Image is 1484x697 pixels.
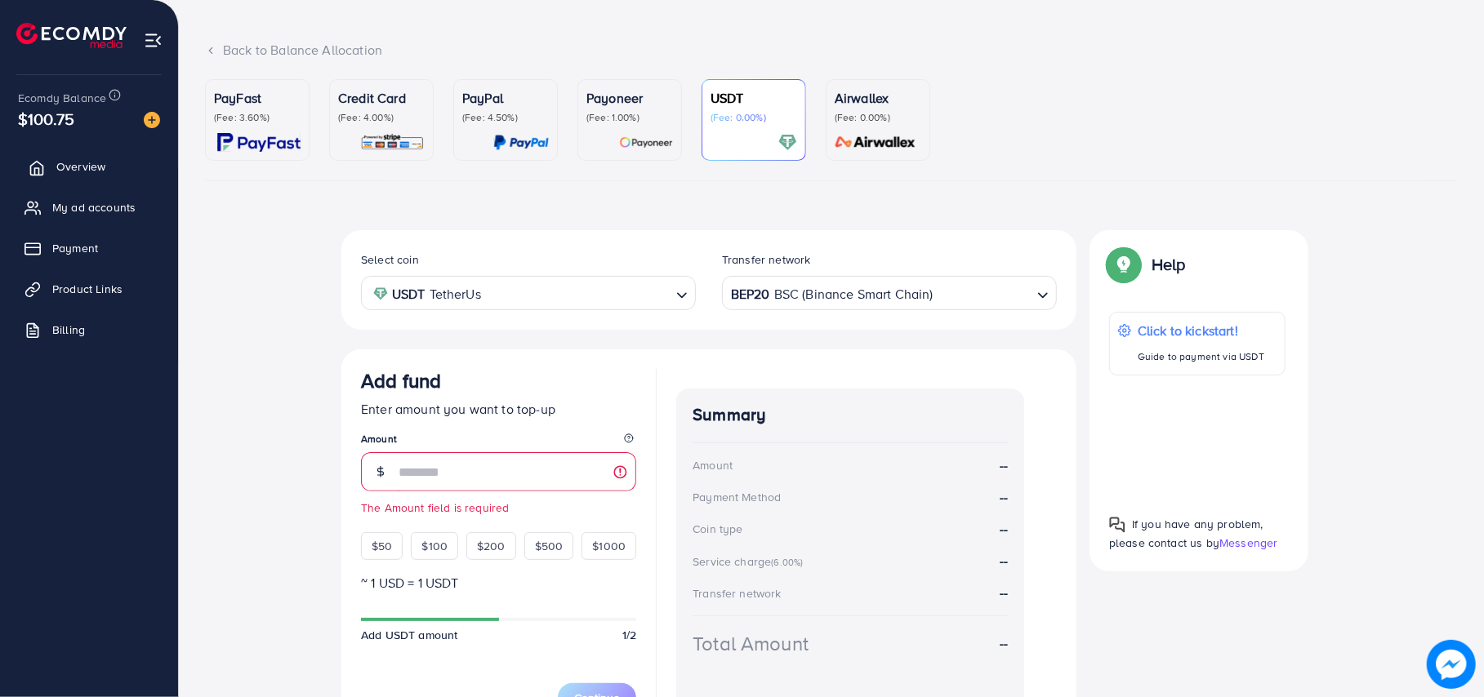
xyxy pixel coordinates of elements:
[361,251,419,268] label: Select coin
[619,133,673,152] img: card
[12,191,166,224] a: My ad accounts
[52,281,123,297] span: Product Links
[12,232,166,264] a: Payment
[722,251,811,268] label: Transfer network
[622,627,636,643] span: 1/2
[462,88,549,108] p: PayPal
[586,111,673,124] p: (Fee: 1.00%)
[16,23,127,48] img: logo
[477,538,506,554] span: $200
[830,133,921,152] img: card
[430,282,481,306] span: TetherUs
[1000,488,1008,507] strong: --
[1000,552,1008,570] strong: --
[18,107,74,131] span: $100.75
[1109,517,1125,533] img: Popup guide
[462,111,549,124] p: (Fee: 4.50%)
[722,276,1057,309] div: Search for option
[711,88,797,108] p: USDT
[1000,634,1008,653] strong: --
[361,573,636,593] p: ~ 1 USD = 1 USDT
[535,538,564,554] span: $500
[693,629,809,658] div: Total Amount
[1219,535,1277,551] span: Messenger
[1000,456,1008,475] strong: --
[205,41,1458,60] div: Back to Balance Allocation
[217,133,301,152] img: card
[12,150,166,183] a: Overview
[12,273,166,305] a: Product Links
[1152,255,1186,274] p: Help
[214,111,301,124] p: (Fee: 3.60%)
[778,133,797,152] img: card
[493,133,549,152] img: card
[338,88,425,108] p: Credit Card
[1000,520,1008,539] strong: --
[771,556,803,569] small: (6.00%)
[835,111,921,124] p: (Fee: 0.00%)
[361,276,696,309] div: Search for option
[693,457,733,473] div: Amount
[12,313,166,346] a: Billing
[144,112,160,128] img: image
[52,240,98,256] span: Payment
[52,322,85,338] span: Billing
[693,521,742,537] div: Coin type
[52,199,136,215] span: My ad accounts
[18,90,106,106] span: Ecomdy Balance
[338,111,425,124] p: (Fee: 4.00%)
[1109,250,1139,279] img: Popup guide
[372,538,392,554] span: $50
[486,281,670,306] input: Search for option
[774,282,934,306] span: BSC (Binance Smart Chain)
[731,282,770,306] strong: BEP20
[360,133,425,152] img: card
[392,282,426,306] strong: USDT
[592,538,626,554] span: $1000
[935,281,1031,306] input: Search for option
[711,111,797,124] p: (Fee: 0.00%)
[214,88,301,108] p: PayFast
[1427,640,1476,689] img: image
[693,585,782,602] div: Transfer network
[361,369,441,393] h3: Add fund
[586,88,673,108] p: Payoneer
[373,286,388,301] img: coin
[693,489,781,505] div: Payment Method
[835,88,921,108] p: Airwallex
[1109,516,1263,551] span: If you have any problem, please contact us by
[421,538,448,554] span: $100
[361,499,636,516] small: The Amount field is required
[693,405,1008,425] h4: Summary
[1138,347,1264,366] p: Guide to payment via USDT
[361,627,457,643] span: Add USDT amount
[56,158,105,175] span: Overview
[144,31,163,50] img: menu
[361,399,636,419] p: Enter amount you want to top-up
[361,432,636,452] legend: Amount
[1138,321,1264,340] p: Click to kickstart!
[1000,584,1008,602] strong: --
[693,553,808,570] div: Service charge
